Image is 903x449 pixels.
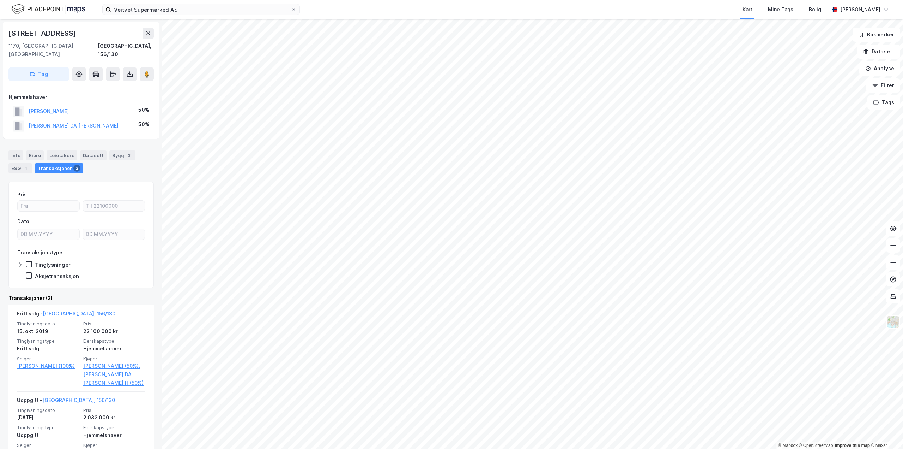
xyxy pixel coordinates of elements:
div: 1170, [GEOGRAPHIC_DATA], [GEOGRAPHIC_DATA] [8,42,98,59]
div: Transaksjoner [35,163,83,173]
div: Fritt salg [17,344,79,353]
a: Mapbox [778,443,798,448]
span: Tinglysningsdato [17,321,79,327]
div: Dato [17,217,29,226]
div: 1 [22,165,29,172]
a: [PERSON_NAME] (50%), [83,362,145,370]
div: [STREET_ADDRESS] [8,28,78,39]
button: Analyse [859,61,900,76]
div: Tinglysninger [35,261,71,268]
div: Uoppgitt - [17,396,115,407]
div: Transaksjonstype [17,248,62,257]
a: [GEOGRAPHIC_DATA], 156/130 [42,397,115,403]
div: Kart [743,5,752,14]
div: 15. okt. 2019 [17,327,79,336]
div: Hjemmelshaver [83,431,145,439]
span: Tinglysningsdato [17,407,79,413]
div: 3 [126,152,133,159]
div: [PERSON_NAME] [840,5,880,14]
a: Improve this map [835,443,870,448]
div: 2 [73,165,80,172]
span: Eierskapstype [83,338,145,344]
span: Tinglysningstype [17,425,79,431]
div: [DATE] [17,413,79,422]
div: Fritt salg - [17,309,115,321]
input: Til 22100000 [83,201,145,211]
div: Mine Tags [768,5,793,14]
span: Kjøper [83,442,145,448]
input: DD.MM.YYYY [18,229,79,240]
div: Bygg [109,150,135,160]
button: Filter [866,78,900,93]
div: Aksjetransaksjon [35,273,79,279]
button: Tags [867,95,900,110]
input: Fra [18,201,79,211]
span: Eierskapstype [83,425,145,431]
div: 2 032 000 kr [83,413,145,422]
div: Leietakere [47,150,77,160]
button: Datasett [857,45,900,59]
a: [PERSON_NAME] DA [PERSON_NAME] H (50%) [83,370,145,387]
span: Pris [83,321,145,327]
img: logo.f888ab2527a4732fd821a326f86c7f29.svg [11,3,85,16]
div: Transaksjoner (2) [8,294,154,302]
div: 50% [138,120,149,129]
div: Hjemmelshaver [83,344,145,353]
div: Uoppgitt [17,431,79,439]
img: Z [886,315,900,329]
div: Datasett [80,150,107,160]
div: Eiere [26,150,44,160]
span: Selger [17,442,79,448]
input: DD.MM.YYYY [83,229,145,240]
iframe: Chat Widget [868,415,903,449]
div: Hjemmelshaver [9,93,153,101]
div: 22 100 000 kr [83,327,145,336]
div: 50% [138,106,149,114]
div: [GEOGRAPHIC_DATA], 156/130 [98,42,154,59]
a: OpenStreetMap [799,443,833,448]
span: Kjøper [83,356,145,362]
span: Pris [83,407,145,413]
div: Info [8,150,23,160]
button: Tag [8,67,69,81]
div: ESG [8,163,32,173]
div: Bolig [809,5,821,14]
button: Bokmerker [853,28,900,42]
a: [PERSON_NAME] (100%) [17,362,79,370]
input: Søk på adresse, matrikkel, gårdeiere, leietakere eller personer [111,4,291,15]
span: Selger [17,356,79,362]
a: [GEOGRAPHIC_DATA], 156/130 [43,311,115,317]
div: Pris [17,190,27,199]
span: Tinglysningstype [17,338,79,344]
